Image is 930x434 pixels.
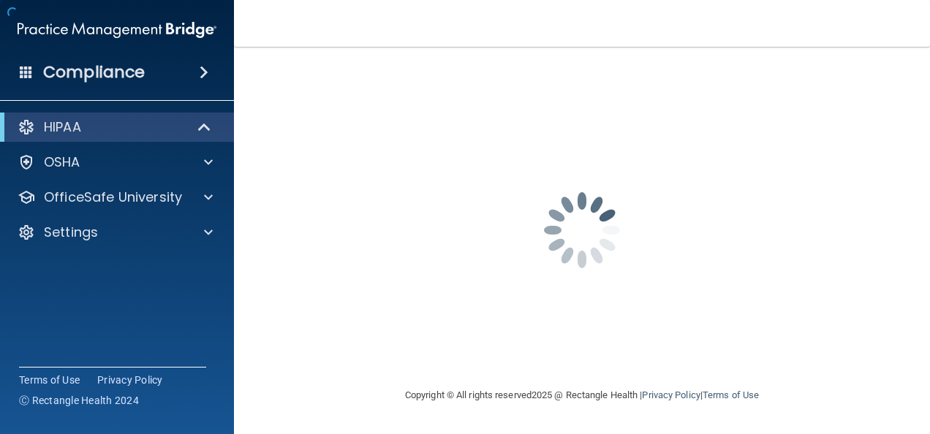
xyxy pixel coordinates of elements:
a: OfficeSafe University [18,189,213,206]
a: Privacy Policy [97,373,163,387]
a: Settings [18,224,213,241]
div: Copyright © All rights reserved 2025 @ Rectangle Health | | [315,372,849,419]
a: Terms of Use [703,389,759,400]
h4: Compliance [43,62,145,83]
img: PMB logo [18,15,216,45]
a: Privacy Policy [642,389,700,400]
a: Terms of Use [19,373,80,387]
span: Ⓒ Rectangle Health 2024 [19,393,139,408]
img: spinner.e123f6fc.gif [509,157,655,303]
p: Settings [44,224,98,241]
p: HIPAA [44,118,81,136]
a: HIPAA [18,118,212,136]
p: OSHA [44,153,80,171]
p: OfficeSafe University [44,189,182,206]
a: OSHA [18,153,213,171]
